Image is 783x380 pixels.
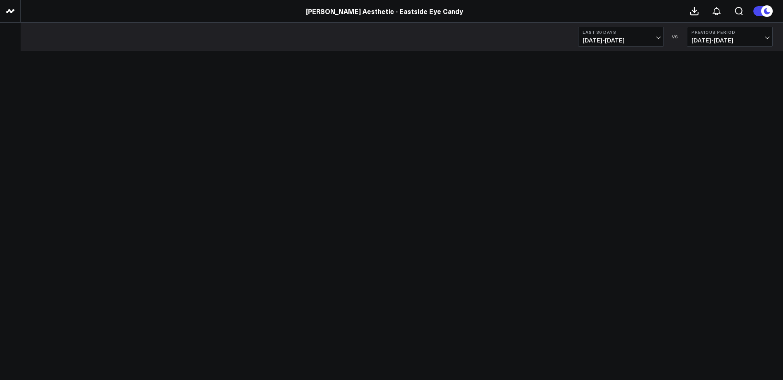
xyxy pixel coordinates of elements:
[583,37,659,44] span: [DATE] - [DATE]
[306,7,463,16] a: [PERSON_NAME] Aesthetic - Eastside Eye Candy
[578,27,664,47] button: Last 30 Days[DATE]-[DATE]
[583,30,659,35] b: Last 30 Days
[687,27,773,47] button: Previous Period[DATE]-[DATE]
[668,34,683,39] div: VS
[691,30,768,35] b: Previous Period
[691,37,768,44] span: [DATE] - [DATE]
